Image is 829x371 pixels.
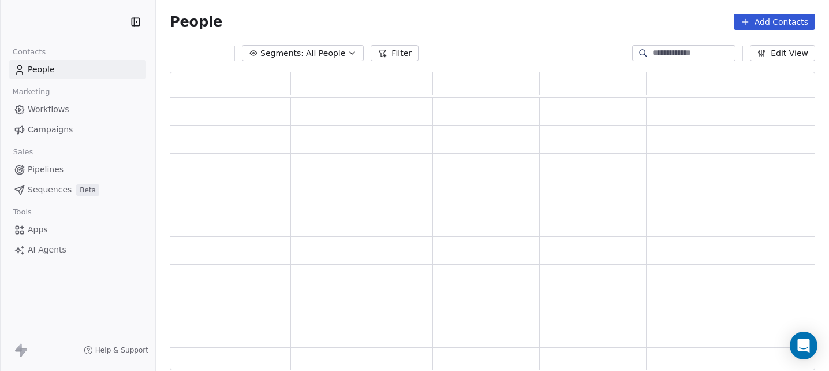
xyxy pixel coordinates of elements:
[260,47,304,60] span: Segments:
[170,13,222,31] span: People
[28,184,72,196] span: Sequences
[306,47,345,60] span: All People
[8,83,55,101] span: Marketing
[9,100,146,119] a: Workflows
[28,124,73,136] span: Campaigns
[750,45,815,61] button: Edit View
[8,203,36,221] span: Tools
[28,224,48,236] span: Apps
[95,346,148,355] span: Help & Support
[9,120,146,139] a: Campaigns
[9,60,146,79] a: People
[371,45,419,61] button: Filter
[28,164,64,176] span: Pipelines
[28,244,66,256] span: AI Agents
[9,160,146,179] a: Pipelines
[28,103,69,116] span: Workflows
[9,180,146,199] a: SequencesBeta
[9,220,146,239] a: Apps
[790,332,817,359] div: Open Intercom Messenger
[8,143,38,161] span: Sales
[28,64,55,76] span: People
[734,14,815,30] button: Add Contacts
[8,43,51,61] span: Contacts
[76,184,99,196] span: Beta
[84,346,148,355] a: Help & Support
[9,240,146,259] a: AI Agents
